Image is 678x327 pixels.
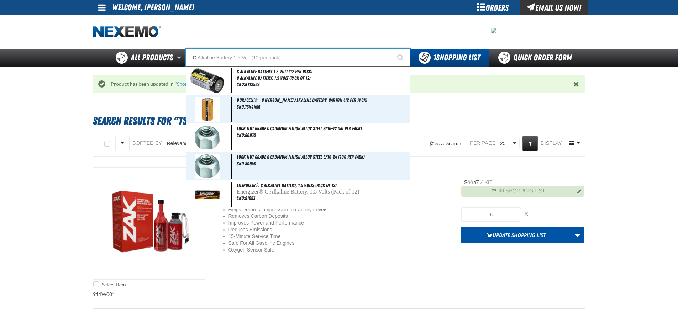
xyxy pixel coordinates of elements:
img: 2-Step GDI Intake Cleaning Service [93,168,205,279]
input: Product Quantity [461,207,521,222]
span: SKU:91653 [237,195,255,201]
span: All Products [131,51,173,64]
span: Lock Nut Grade C Cadmium Finish Alloy Steel 9/16-12 (50 per pack) [237,126,362,131]
span: Display: [541,140,563,146]
span: SKU:1344495 [237,104,260,110]
img: 5b11584e4654f747486255-1344495-a.jpg [195,97,220,122]
span: Per page: [470,140,497,147]
div: Product has been updated in " " [105,81,573,88]
img: 63cacd1f563e8380578266-91653.jpg [195,182,220,207]
span: C Alkaline Battery 1.5 Volt (12 per pack) [237,69,312,74]
button: Open All Products pages [174,49,186,67]
img: 5b11580d4a9d5556381536-p_31312_1.jpg [195,125,220,150]
button: Manage current product in the Shopping List [572,186,583,195]
button: Expand or Collapse Saved Search drop-down to save a search query [424,136,467,151]
span: 25 [500,140,511,147]
span: Sorted By: [132,140,163,146]
li: Oxygen Sensor Safe [228,247,357,253]
button: Update Shopping List [461,227,571,243]
span: Save Search [435,141,461,146]
span: Lock Nut Grade C Cadmium Finish Alloy Steel 5/16-24 (100 per pack) [237,154,364,160]
span: Shopping List [433,53,480,63]
button: You have 1 Shopping List. Open to view details [410,49,489,67]
: View Details of the 2-Step GDI Intake Cleaning Service [93,168,205,279]
a: More Actions [571,227,584,243]
p: Energizer® C Alkaline Battery, 1.5 Volts (Pack of 12) [237,189,408,195]
h1: Search Results for "TSF200" [93,111,585,131]
li: Helps Return Compression to Factory Levels [228,206,357,213]
li: Reduces Emissions [228,226,357,233]
span: Relevance [167,140,190,147]
div: kit [525,211,584,218]
input: Search [186,49,410,67]
a: Shopping List [177,81,206,87]
img: 3582f5c71ed677d1cb1f42fc97e79ade.jpeg [491,28,496,33]
li: 15-Minute Service Time [228,233,357,240]
img: 5b11580d4e9e8842714333-p_31312.jpg [195,154,220,179]
span: SKU:80932 [237,132,256,138]
span: SKU:80940 [237,161,256,167]
img: Nexemo logo [93,26,161,38]
button: Close the Notification [572,79,582,89]
label: Select Item [93,281,126,288]
li: Improves Power and Performance [228,220,357,226]
strong: 1 [433,53,436,63]
a: Expand or Collapse Grid Filters [522,136,538,151]
li: Safe For All Gasoline Engines [228,240,357,247]
span: C Alkaline Battery, 1.5 Volt (Pack of 12) [237,75,408,81]
li: Removes Carbon Deposits [228,213,357,220]
a: Home [93,26,161,38]
span: $44.47 [464,179,479,185]
span: In Shopping List [499,188,545,195]
span: / [480,179,483,185]
button: Product Grid Views Toolbar [564,136,585,151]
img: 5b11582dd3148392293197-kt12582.jpg [190,68,224,93]
span: SKU:KT12582 [237,81,259,87]
span: Duracell® - C [PERSON_NAME] Alkaline Battery-Carton (12 per pack) [237,97,367,103]
button: Start Searching [392,49,410,67]
input: Select Item [93,281,99,287]
span: kit [484,179,493,185]
div: 911W001 [93,157,585,308]
span: Energizer® C Alkaline Battery, 1.5 Volts (Pack of 12) [237,183,336,188]
button: Rows selection options [115,136,130,151]
a: Quick Order Form [489,49,585,67]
